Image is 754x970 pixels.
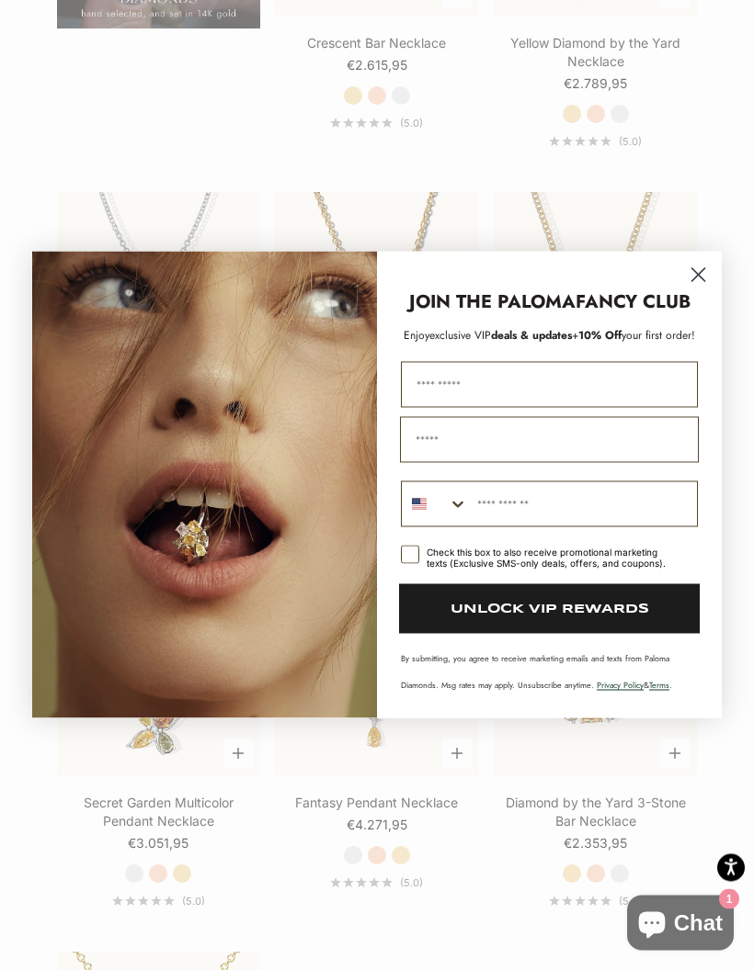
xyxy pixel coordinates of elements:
img: United States [412,497,427,512]
img: Loading... [32,252,377,718]
a: Terms [649,679,669,691]
span: 10% Off [578,327,622,344]
span: deals & updates [429,327,572,344]
strong: FANCY CLUB [576,288,691,315]
input: Email [400,417,699,463]
span: exclusive VIP [429,327,491,344]
div: Check this box to also receive promotional marketing texts (Exclusive SMS-only deals, offers, and... [427,547,676,569]
span: Enjoy [404,327,429,344]
p: By submitting, you agree to receive marketing emails and texts from Paloma Diamonds. Msg rates ma... [401,652,698,691]
button: Close dialog [682,259,714,291]
input: First Name [401,362,698,408]
button: Search Countries [402,482,468,526]
strong: JOIN THE PALOMA [409,288,576,315]
span: & . [597,679,672,691]
a: Privacy Policy [597,679,644,691]
span: + your first order! [572,327,695,344]
input: Phone Number [468,482,697,526]
button: UNLOCK VIP REWARDS [399,584,700,634]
